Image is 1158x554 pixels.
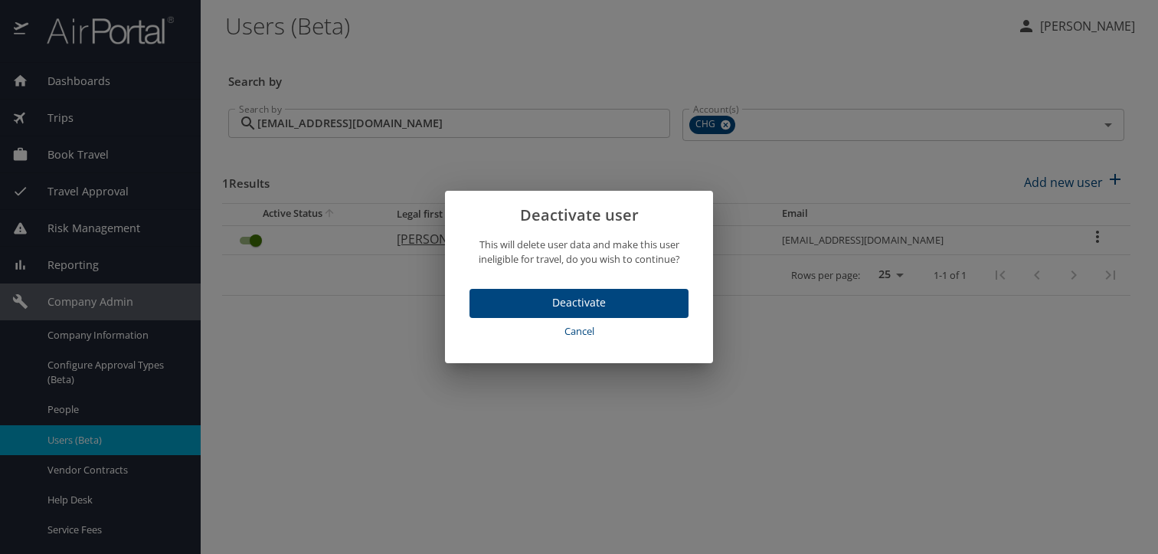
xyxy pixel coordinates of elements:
p: This will delete user data and make this user ineligible for travel, do you wish to continue? [463,238,695,267]
h2: Deactivate user [463,203,695,228]
button: Deactivate [469,289,689,319]
button: Cancel [469,318,689,345]
span: Deactivate [482,293,676,313]
span: Cancel [476,323,682,340]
